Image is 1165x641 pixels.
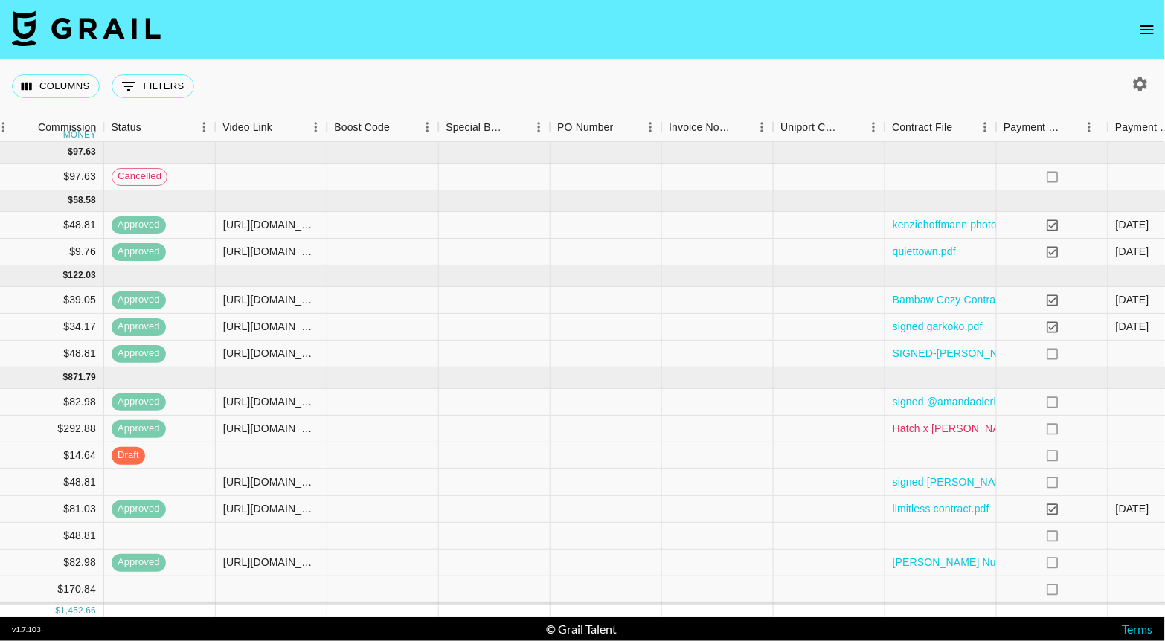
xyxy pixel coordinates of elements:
[661,113,773,142] div: Invoice Notes
[953,117,974,138] button: Sort
[215,113,327,142] div: Video Link
[112,502,166,516] span: approved
[112,293,166,307] span: approved
[841,117,862,138] button: Sort
[223,555,319,570] div: https://www.instagram.com/reel/DOpNxHNDLA1/
[390,117,411,138] button: Sort
[893,244,956,259] a: quiettown.pdf
[73,146,96,158] div: 97.63
[773,113,885,142] div: Uniport Contact Email
[893,421,1078,436] a: Hatch x [PERSON_NAME].docx (1).pdf
[112,245,166,259] span: approved
[68,371,96,384] div: 871.79
[892,113,952,142] div: Contract File
[223,421,319,436] div: https://www.tiktok.com/@kenziehoffmann/video/7550809062145920311?lang=en
[1078,116,1100,138] button: Menu
[1116,501,1149,516] div: 9/17/2025
[327,113,438,142] div: Boost Code
[112,218,166,232] span: approved
[1116,217,1149,232] div: 8/26/2025
[557,113,613,142] div: PO Number
[893,319,983,334] a: signed garkoko.pdf
[730,117,751,138] button: Sort
[272,117,293,138] button: Sort
[1123,622,1153,636] a: Terms
[68,194,73,207] div: $
[223,217,319,232] div: https://www.tiktok.com/@kenziehoffmann/video/7529980236658691342
[60,604,96,616] div: 1,452.66
[17,117,38,138] button: Sort
[63,269,68,282] div: $
[73,194,96,207] div: 58.58
[893,555,1155,570] a: [PERSON_NAME] Nurtition_Amanda Oleri Contract.pdf
[112,320,166,334] span: approved
[507,117,527,138] button: Sort
[12,74,100,98] button: Select columns
[112,170,167,184] span: cancelled
[527,116,550,138] button: Menu
[223,244,319,259] div: https://www.instagram.com/p/DMSqazCs_1M/?hl=en
[1132,15,1162,45] button: open drawer
[1004,113,1062,142] div: Payment Sent
[112,422,166,436] span: approved
[780,113,841,142] div: Uniport Contact Email
[416,116,438,138] button: Menu
[55,604,60,616] div: $
[446,113,507,142] div: Special Booking Type
[893,217,1033,232] a: kenziehoffmann photowall.pdf
[223,319,319,334] div: https://www.instagram.com/reel/DNTlcZ2St7C/?utm_source=ig_web_copy_link&igsh=MzRlODBiNWFlZA==
[68,146,73,158] div: $
[141,117,162,138] button: Sort
[103,113,215,142] div: Status
[112,74,194,98] button: Show filters
[112,448,145,463] span: draft
[222,113,272,142] div: Video Link
[193,116,215,138] button: Menu
[669,113,730,142] div: Invoice Notes
[223,474,319,489] div: https://www.instagram.com/p/DOv80zFjTqa/
[547,622,617,637] div: © Grail Talent
[68,269,96,282] div: 122.03
[893,292,1071,307] a: Bambaw Cozy Contract-sgned (1).pdf
[639,116,661,138] button: Menu
[862,116,885,138] button: Menu
[112,395,166,409] span: approved
[223,501,319,516] div: https://www.tiktok.com/@kenziehoffmann/video/7547860196358393102
[893,501,989,516] a: limitless contract.pdf
[12,10,161,46] img: Grail Talent
[334,113,390,142] div: Boost Code
[223,346,319,361] div: https://www.instagram.com/reel/DMYnJMHJ0pW/
[63,371,68,384] div: $
[550,113,661,142] div: PO Number
[1062,117,1082,138] button: Sort
[112,555,166,570] span: approved
[1116,292,1149,307] div: 9/6/2025
[438,113,550,142] div: Special Booking Type
[996,113,1108,142] div: Payment Sent
[1116,244,1149,259] div: 9/15/2025
[304,116,327,138] button: Menu
[223,394,319,409] div: https://www.instagram.com/stories/direct/3717275615155031274_1546775036?hl=en
[1116,319,1149,334] div: 9/5/2025
[751,116,773,138] button: Menu
[112,347,166,361] span: approved
[38,113,97,142] div: Commission
[111,113,141,142] div: Status
[12,625,41,634] div: v 1.7.103
[63,130,97,139] div: money
[223,292,319,307] div: https://www.instagram.com/reel/DN4Ssk3jCT4/?hl=en
[974,116,996,138] button: Menu
[885,113,996,142] div: Contract File
[614,117,635,138] button: Sort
